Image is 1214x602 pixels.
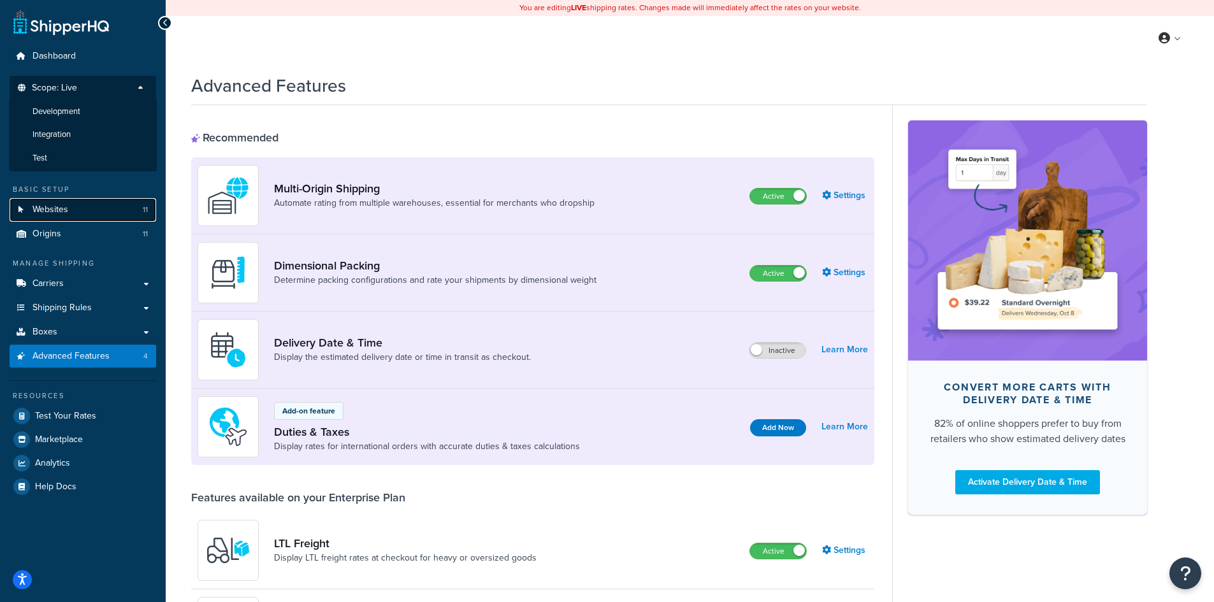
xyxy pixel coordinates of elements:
span: Integration [33,129,71,140]
label: Active [750,543,806,559]
a: Delivery Date & Time [274,336,531,350]
span: Scope: Live [32,83,77,94]
li: Websites [10,198,156,222]
div: Basic Setup [10,184,156,195]
span: Dashboard [33,51,76,62]
a: Display LTL freight rates at checkout for heavy or oversized goods [274,552,537,564]
a: Carriers [10,272,156,296]
a: Origins11 [10,222,156,246]
div: Manage Shipping [10,258,156,269]
span: 4 [143,351,148,362]
a: Learn More [821,418,868,436]
img: y79ZsPf0fXUFUhFXDzUgf+ktZg5F2+ohG75+v3d2s1D9TjoU8PiyCIluIjV41seZevKCRuEjTPPOKHJsQcmKCXGdfprl3L4q7... [206,528,250,573]
span: Boxes [33,327,57,338]
label: Active [750,189,806,204]
img: icon-duo-feat-landed-cost-7136b061.png [206,405,250,449]
span: Test Your Rates [35,411,96,422]
span: Development [33,106,80,117]
a: Activate Delivery Date & Time [955,470,1100,494]
a: Shipping Rules [10,296,156,320]
a: Marketplace [10,428,156,451]
p: Add-on feature [282,405,335,417]
span: Analytics [35,458,70,469]
a: LTL Freight [274,536,537,550]
a: Learn More [821,341,868,359]
li: Advanced Features [10,345,156,368]
span: Test [33,153,47,164]
a: Multi-Origin Shipping [274,182,595,196]
div: Convert more carts with delivery date & time [929,381,1127,406]
span: 11 [143,229,148,240]
span: Carriers [33,278,64,289]
a: Help Docs [10,475,156,498]
button: Add Now [750,419,806,436]
span: Shipping Rules [33,303,92,313]
div: Recommended [191,131,278,145]
span: 11 [143,204,148,215]
a: Determine packing configurations and rate your shipments by dimensional weight [274,274,596,287]
a: Dimensional Packing [274,259,596,273]
a: Dashboard [10,45,156,68]
label: Active [750,266,806,281]
img: gfkeb5ejjkALwAAAABJRU5ErkJggg== [206,327,250,372]
span: Origins [33,229,61,240]
div: Features available on your Enterprise Plan [191,491,405,505]
div: 82% of online shoppers prefer to buy from retailers who show estimated delivery dates [929,416,1127,447]
li: Test [9,147,157,170]
li: Origins [10,222,156,246]
img: feature-image-ddt-36eae7f7280da8017bfb280eaccd9c446f90b1fe08728e4019434db127062ab4.png [927,140,1128,341]
li: Development [9,100,157,124]
button: Open Resource Center [1169,557,1201,589]
a: Display the estimated delivery date or time in transit as checkout. [274,351,531,364]
li: Integration [9,123,157,147]
a: Display rates for international orders with accurate duties & taxes calculations [274,440,580,453]
a: Boxes [10,320,156,344]
span: Marketplace [35,434,83,445]
img: DTVBYsAAAAAASUVORK5CYII= [206,250,250,295]
span: Websites [33,204,68,215]
span: Help Docs [35,482,76,492]
label: Inactive [749,343,806,358]
div: Resources [10,391,156,401]
a: Settings [822,187,868,204]
a: Settings [822,541,868,559]
a: Test Your Rates [10,405,156,427]
h1: Advanced Features [191,73,346,98]
b: LIVE [571,2,586,13]
a: Websites11 [10,198,156,222]
span: Advanced Features [33,351,110,362]
a: Automate rating from multiple warehouses, essential for merchants who dropship [274,197,595,210]
img: WatD5o0RtDAAAAAElFTkSuQmCC [206,173,250,218]
a: Duties & Taxes [274,425,580,439]
a: Advanced Features4 [10,345,156,368]
a: Analytics [10,452,156,475]
a: Settings [822,264,868,282]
